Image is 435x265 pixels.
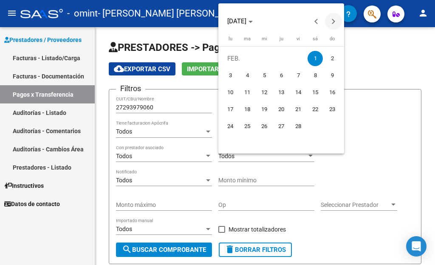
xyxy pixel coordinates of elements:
span: 13 [274,85,289,100]
span: 11 [240,85,255,100]
span: ju [280,36,283,42]
span: 5 [257,68,272,83]
span: ma [244,36,251,42]
button: 25 de febrero de 2025 [239,118,256,135]
button: Next month [325,13,342,30]
span: 16 [325,85,340,100]
span: 3 [223,68,238,83]
span: 15 [308,85,323,100]
button: 14 de febrero de 2025 [290,84,307,101]
button: 19 de febrero de 2025 [256,101,273,118]
button: 1 de febrero de 2025 [307,50,324,67]
button: 3 de febrero de 2025 [222,67,239,84]
span: 18 [240,102,255,117]
td: FEB. [222,50,307,67]
span: do [330,36,335,42]
button: 23 de febrero de 2025 [324,101,341,118]
span: 2 [325,51,340,66]
button: 6 de febrero de 2025 [273,67,290,84]
span: 20 [274,102,289,117]
span: 22 [308,102,323,117]
span: 26 [257,119,272,134]
span: lu [229,36,232,42]
span: 23 [325,102,340,117]
button: 13 de febrero de 2025 [273,84,290,101]
button: 15 de febrero de 2025 [307,84,324,101]
button: 7 de febrero de 2025 [290,67,307,84]
span: 12 [257,85,272,100]
span: 14 [291,85,306,100]
span: 28 [291,119,306,134]
button: 18 de febrero de 2025 [239,101,256,118]
span: vi [297,36,300,42]
span: 17 [223,102,238,117]
span: [DATE] [227,17,246,25]
button: 9 de febrero de 2025 [324,67,341,84]
button: 11 de febrero de 2025 [239,84,256,101]
button: 8 de febrero de 2025 [307,67,324,84]
span: 25 [240,119,255,134]
button: 17 de febrero de 2025 [222,101,239,118]
span: 4 [240,68,255,83]
button: 2 de febrero de 2025 [324,50,341,67]
span: 27 [274,119,289,134]
button: 22 de febrero de 2025 [307,101,324,118]
button: 5 de febrero de 2025 [256,67,273,84]
span: 1 [308,51,323,66]
span: 9 [325,68,340,83]
button: 10 de febrero de 2025 [222,84,239,101]
button: 21 de febrero de 2025 [290,101,307,118]
div: Open Intercom Messenger [406,236,427,257]
span: 19 [257,102,272,117]
span: 24 [223,119,238,134]
button: 28 de febrero de 2025 [290,118,307,135]
button: Choose month and year [224,14,256,29]
span: 8 [308,68,323,83]
button: 26 de febrero de 2025 [256,118,273,135]
span: 21 [291,102,306,117]
button: 27 de febrero de 2025 [273,118,290,135]
button: 16 de febrero de 2025 [324,84,341,101]
button: 12 de febrero de 2025 [256,84,273,101]
button: 20 de febrero de 2025 [273,101,290,118]
button: 24 de febrero de 2025 [222,118,239,135]
span: 7 [291,68,306,83]
button: Previous month [308,13,325,30]
span: mi [262,36,267,42]
span: sá [313,36,318,42]
span: 10 [223,85,238,100]
button: 4 de febrero de 2025 [239,67,256,84]
span: 6 [274,68,289,83]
